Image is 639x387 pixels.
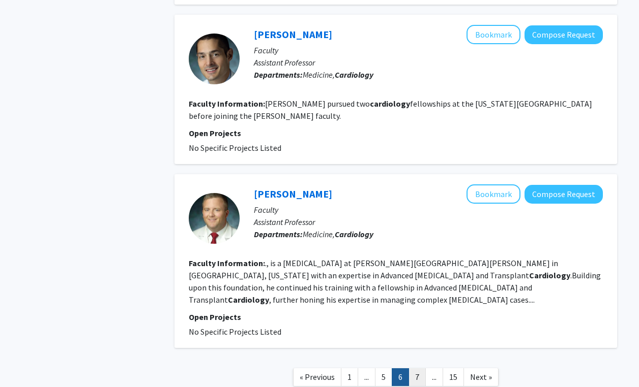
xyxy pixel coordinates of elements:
p: Faculty [254,204,603,216]
b: Cardiology [335,229,373,239]
b: Faculty Information: [189,258,265,268]
a: 7 [409,368,426,386]
fg-read-more: [PERSON_NAME] pursued two fellowships at the [US_STATE][GEOGRAPHIC_DATA] before joining the [PERS... [189,99,592,121]
span: No Specific Projects Listed [189,143,281,153]
iframe: Chat [8,341,43,379]
button: Add Paul Scheel to Bookmarks [467,184,520,204]
b: cardiology [370,99,410,109]
p: Open Projects [189,311,603,323]
a: 6 [392,368,409,386]
a: 15 [443,368,464,386]
b: Cardiology [335,70,373,80]
b: Departments: [254,70,303,80]
a: [PERSON_NAME] [254,187,332,200]
span: « Previous [300,372,335,382]
span: Medicine, [303,70,373,80]
b: Faculty Information: [189,99,265,109]
button: Compose Request to Paul Scheel [525,185,603,204]
button: Add Jose Madrazo to Bookmarks [467,25,520,44]
a: 5 [375,368,392,386]
span: ... [364,372,369,382]
button: Compose Request to Jose Madrazo [525,25,603,44]
span: No Specific Projects Listed [189,327,281,337]
a: 1 [341,368,358,386]
fg-read-more: ., is a [MEDICAL_DATA] at [PERSON_NAME][GEOGRAPHIC_DATA][PERSON_NAME] in [GEOGRAPHIC_DATA], [US_S... [189,258,601,305]
p: Faculty [254,44,603,56]
b: Departments: [254,229,303,239]
p: Open Projects [189,127,603,139]
b: Cardiology [228,295,269,305]
p: Assistant Professor [254,56,603,69]
p: Assistant Professor [254,216,603,228]
b: Cardiology [529,270,570,280]
span: Next » [470,372,492,382]
a: [PERSON_NAME] [254,28,332,41]
span: ... [432,372,437,382]
a: Previous [293,368,341,386]
span: Medicine, [303,229,373,239]
a: Next [463,368,499,386]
